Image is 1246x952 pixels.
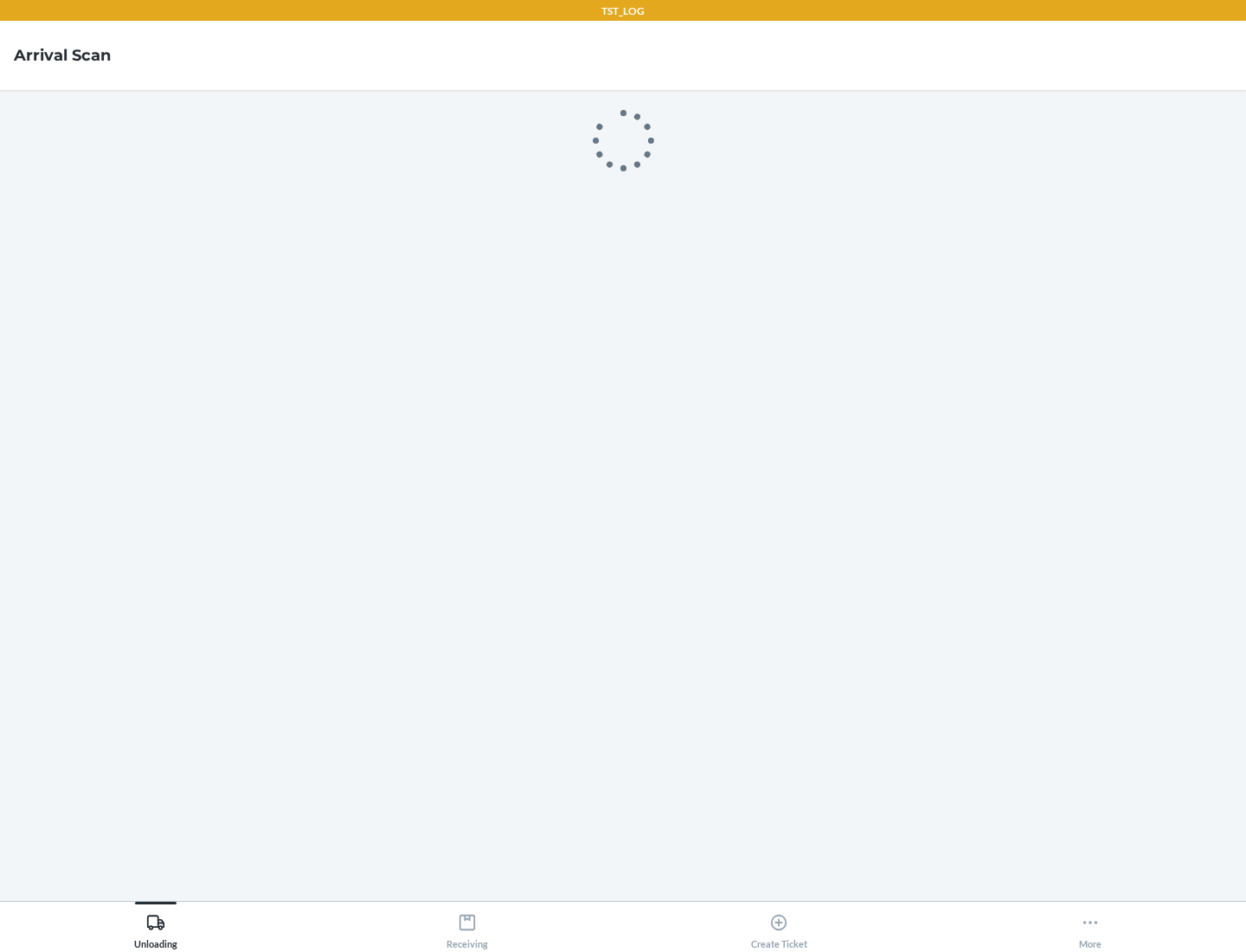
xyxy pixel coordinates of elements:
[311,902,623,949] button: Receiving
[1079,906,1101,949] div: More
[934,902,1246,949] button: More
[446,906,488,949] div: Receiving
[623,902,934,949] button: Create Ticket
[751,906,807,949] div: Create Ticket
[601,3,645,19] p: TST_LOG
[134,906,177,949] div: Unloading
[14,44,111,67] h4: Arrival Scan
